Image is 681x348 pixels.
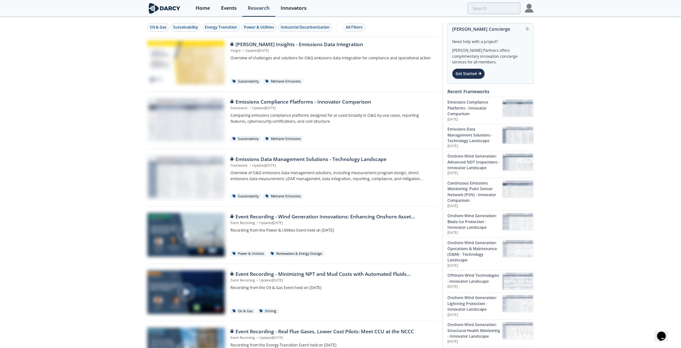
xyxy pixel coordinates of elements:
[447,263,502,268] p: [DATE]
[256,335,259,340] span: •
[230,48,434,53] p: Insight Updated [DATE]
[447,313,502,318] p: [DATE]
[230,335,434,340] p: Event Recording Updated [DATE]
[256,221,259,225] span: •
[447,153,502,171] div: Onshore Wind Generation: Advanced NDT Inspections - Innovator Landscape
[526,27,529,31] img: information.svg
[230,285,434,291] p: Recording from the Oil & Gas Event held on [DATE]
[147,270,225,314] img: Video Content
[205,24,237,30] div: Energy Transition
[447,238,534,270] a: Onshore Wind Generation: Operations & Maintenance (O&M) - Technology Landscape [DATE] Onshore Win...
[230,221,434,226] p: Event Recording Updated [DATE]
[447,171,502,176] p: [DATE]
[249,163,252,168] span: •
[230,251,267,257] div: Power & Utilities
[147,98,438,142] a: Emissions Compliance Platforms - Innovator Comparison preview Emissions Compliance Platforms - In...
[230,106,434,111] p: Framework Updated [DATE]
[150,24,166,30] div: Oil & Gas
[447,144,502,149] p: [DATE]
[230,194,261,199] div: Sustainability
[230,156,434,163] div: Emissions Data Management Solutions - Technology Landscape
[447,319,534,346] a: Onshore Wind Generation: Structural Health Monitoring - Innovator Landscape [DATE] Onshore Wind G...
[447,273,502,284] div: Offshore Wind Technologies - Innovator Landscape
[249,106,252,110] span: •
[447,270,534,292] a: Offshore Wind Technologies - Innovator Landscape [DATE] Offshore Wind Technologies - Innovator La...
[257,308,279,314] div: Drilling
[147,41,438,85] a: Darcy Insights - Emissions Data Integration preview [PERSON_NAME] Insights - Emissions Data Integ...
[173,24,198,30] div: Sustainability
[147,23,169,32] button: Oil & Gas
[447,124,534,151] a: Emissions Data Management Solutions - Technology Landscape [DATE] Emissions Data Management Solut...
[269,251,325,257] div: Renewables & Energy Storage
[452,24,529,35] div: [PERSON_NAME] Concierge
[263,79,303,84] div: Methane Emissions
[242,48,245,53] span: •
[230,270,434,278] div: Event Recording - Minimizing NPT and Mud Costs with Automated Fluids Intelligence
[447,204,502,209] p: [DATE]
[447,339,502,344] p: [DATE]
[230,278,434,283] p: Event Recording Updated [DATE]
[230,328,434,335] div: Event Recording - Real Flue Gases, Lower Cost Pilots: Meet CCU at the NCCC
[447,180,502,204] div: Continuous Emissions Monitoring: Point Sensor Network (PSN) - Innovator Comparison
[447,99,502,117] div: Emissions Compliance Platforms - Innovator Comparison
[447,295,502,312] div: Onshore Wind Generation: Lightning Protection - Innovator Landscape
[147,270,438,314] a: Video Content Event Recording - Minimizing NPT and Mud Costs with Automated Fluids Intelligence E...
[230,308,255,314] div: Oil & Gas
[447,126,502,144] div: Emissions Data Management Solutions - Technology Landscape
[256,278,259,282] span: •
[147,213,225,257] img: Video Content
[447,230,502,235] p: [DATE]
[230,170,434,182] p: Overview of O&G emissions data management solutions, including measurement program design, direct...
[346,24,363,30] div: All Filters
[447,292,534,319] a: Onshore Wind Generation: Lightning Protection - Innovator Landscape [DATE] Onshore Wind Generatio...
[177,226,195,244] img: play-chapters-gray.svg
[281,6,307,11] div: Innovators
[147,213,438,257] a: Video Content Event Recording - Wind Generation Innovations: Enhancing Onshore Asset Performance ...
[447,86,534,97] div: Recent Frameworks
[230,113,434,124] p: Comparing emissions compliance platforms designed for or used broadly in O&G by use cases, report...
[230,136,261,142] div: Sustainability
[263,136,303,142] div: Methane Emissions
[221,6,237,11] div: Events
[171,23,201,32] button: Sustainability
[230,163,434,168] p: Framework Updated [DATE]
[230,98,434,106] div: Emissions Compliance Platforms - Innovator Comparison
[655,323,675,342] iframe: chat widget
[147,156,438,200] a: Emissions Data Management Solutions - Technology Landscape preview Emissions Data Management Solu...
[230,228,434,233] p: Recording from the Power & Utilities Event held on [DATE]
[263,194,303,199] div: Methane Emissions
[230,213,434,221] div: Event Recording - Wind Generation Innovations: Enhancing Onshore Asset Performance and Enabling O...
[281,24,330,30] div: Industrial Decarbonization
[196,6,210,11] div: Home
[525,4,534,13] img: Profile
[452,45,529,65] div: [PERSON_NAME] Partners offers complimentary innovation concierge services for all members.
[278,23,332,32] button: Industrial Decarbonization
[447,211,534,238] a: Onshore Wind Generation: Blade Ice Protection - Innovator Landscape [DATE] Onshore Wind Generatio...
[203,23,240,32] button: Energy Transition
[452,68,485,79] div: Get Started
[230,41,434,48] div: [PERSON_NAME] Insights - Emissions Data Integration
[447,240,502,263] div: Onshore Wind Generation: Operations & Maintenance (O&M) - Technology Landscape
[447,117,502,122] p: [DATE]
[468,3,520,14] input: Advanced Search
[241,23,277,32] button: Power & Utilities
[447,322,502,339] div: Onshore Wind Generation: Structural Health Monitoring - Innovator Landscape
[248,6,270,11] div: Research
[230,79,261,84] div: Sustainability
[452,35,529,45] div: Need help with a project?
[344,23,365,32] button: All Filters
[230,55,434,61] p: Overview of challenges and solutions for O&G emissions data integration for compliance and operat...
[447,284,502,289] p: [DATE]
[147,3,182,14] img: logo-wide.svg
[230,342,434,348] p: Recording from the Energy Transition Event held on [DATE]
[447,178,534,211] a: Continuous Emissions Monitoring: Point Sensor Network (PSN) - Innovator Comparison [DATE] Continu...
[244,24,274,30] div: Power & Utilities
[447,97,534,124] a: Emissions Compliance Platforms - Innovator Comparison [DATE] Emissions Compliance Platforms - Inn...
[177,283,195,301] img: play-chapters-gray.svg
[447,151,534,178] a: Onshore Wind Generation: Advanced NDT Inspections - Innovator Landscape [DATE] Onshore Wind Gener...
[447,213,502,230] div: Onshore Wind Generation: Blade Ice Protection - Innovator Landscape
